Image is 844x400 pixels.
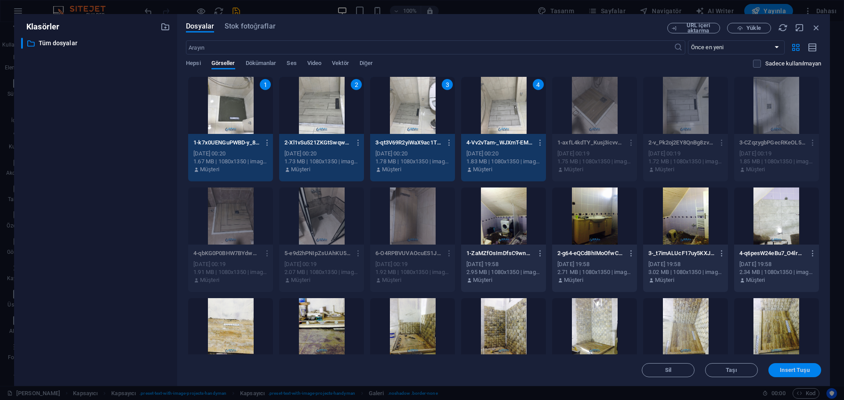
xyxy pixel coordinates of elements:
span: Vektör [332,58,349,70]
button: Yükle [727,23,771,33]
i: Yeni klasör oluştur [160,22,170,32]
p: Müşteri [291,276,310,284]
div: [DATE] 00:19 [739,150,814,158]
p: Müşteri [655,166,674,173]
div: 1.85 MB | 1080x1350 | image/png [739,158,814,166]
div: 1 [260,79,271,90]
div: 1.67 MB | 1080x1350 | image/png [193,158,268,166]
div: [DATE] 19:58 [557,260,632,268]
p: 2-Xl1vSu521ZKGtSwqw3ODfA.png [284,139,350,147]
div: 2.71 MB | 1080x1350 | image/png [557,268,632,276]
div: [DATE] 00:20 [375,150,450,158]
p: 1-axfL4kdTY_Kusj3icvvn7g.png [557,139,623,147]
div: Bu dosya türü zaten seçilmiş veya bu element tarafından desteklenmiyor [370,187,455,245]
div: 1.91 MB | 1080x1350 | image/png [193,268,268,276]
p: Müşteri [200,276,219,284]
span: Diğer [360,58,373,70]
span: Ses [287,58,296,70]
div: 2.07 MB | 1080x1350 | image/png [284,268,359,276]
div: [DATE] 00:20 [193,150,268,158]
div: [DATE] 19:58 [739,260,814,268]
p: Sadece web sitesinde kullanılmayan dosyaları görüntüleyin. Bu oturum sırasında eklenen dosyalar h... [765,60,821,68]
div: 1.73 MB | 1080x1350 | image/png [284,158,359,166]
p: Tüm dosyalar [39,38,154,48]
p: Klasörler [21,21,59,32]
span: URL içeri aktarma [680,23,716,33]
span: Dosyalar [186,21,214,32]
span: Yükle [746,25,760,31]
p: 3-qt3V69R2yiWaX9ac1TVnYQ.png [375,139,441,147]
div: [DATE] 19:58 [648,260,723,268]
p: Müşteri [291,166,310,173]
p: Müşteri [655,276,674,284]
p: Müşteri [382,166,401,173]
p: Müşteri [473,276,492,284]
p: Müşteri [564,276,583,284]
p: 4-q6pesW24eBu7_O4lrWxSOg.png [739,249,805,257]
button: Open chat window [402,327,430,355]
div: 3 [442,79,453,90]
div: [DATE] 00:19 [193,260,268,268]
div: 4 [533,79,544,90]
input: Arayın [186,40,673,54]
p: Müşteri [382,276,401,284]
p: 1-ZaMZfOsImDfsC9wn2I2RBw.png [466,249,532,257]
div: 1.92 MB | 1080x1350 | image/png [375,268,450,276]
span: Görseller [211,58,235,70]
div: 1.83 MB | 1080x1350 | image/png [466,158,541,166]
button: URL içeri aktarma [667,23,720,33]
div: 1.72 MB | 1080x1350 | image/png [648,158,723,166]
span: Taşı [726,368,737,373]
p: 2-g64-eQCdBhIMoOfwCzagYw.png [557,249,623,257]
div: ​ [21,38,23,49]
button: Sil [642,363,695,377]
div: Bu dosya türü zaten seçilmiş veya bu element tarafından desteklenmiyor [188,187,273,245]
p: Müşteri [200,166,219,173]
div: [DATE] 00:19 [648,150,723,158]
span: Sil [665,368,671,373]
p: 6-O4RPBVUVAOcuES1JMr7kOw.png [375,249,441,257]
i: Yeniden Yükle [778,23,788,32]
p: Müşteri [473,166,492,173]
div: [DATE] 19:58 [466,260,541,268]
span: Dökümanlar [246,58,276,70]
div: [DATE] 00:19 [284,260,359,268]
div: [DATE] 00:20 [284,150,359,158]
div: Bu dosya türü zaten seçilmiş veya bu element tarafından desteklenmiyor [279,187,364,245]
span: Insert Tuşu [780,368,809,373]
p: 1-k7x0UENGuPWBD-y_8YXfzQ.png [193,139,259,147]
p: 2-v_Pk2oj2EY8QnBg8zvym2w.png [648,139,714,147]
p: 4-Vv2vTam-_WJXmT-EM_RiIg.png [466,139,532,147]
div: [DATE] 00:19 [557,150,632,158]
div: 2.34 MB | 1080x1350 | image/png [739,268,814,276]
span: Stok fotoğraflar [225,21,276,32]
div: 1.78 MB | 1080x1350 | image/png [375,158,450,166]
p: Müşteri [746,166,765,173]
div: Bu dosya türü zaten seçilmiş veya bu element tarafından desteklenmiyor [643,77,728,134]
div: 2 [351,79,362,90]
button: Taşı [705,363,758,377]
p: 3-CZqzygbPGecRKeOL5-g5cg.png [739,139,805,147]
p: 5-e9d2hPNIpZsUAhKU5RVeOQ.png [284,249,350,257]
p: Müşteri [746,276,765,284]
div: [DATE] 00:19 [375,260,450,268]
div: 1.75 MB | 1080x1350 | image/png [557,158,632,166]
p: 4-qbKG0P0BHW7BYdwNUMlpiw.png [193,249,259,257]
p: 3-_t7imALUcF17uy5KXJ904w.png [648,249,714,257]
i: Küçült [795,23,804,32]
span: Video [307,58,321,70]
div: [DATE] 00:20 [466,150,541,158]
div: 3.02 MB | 1080x1350 | image/png [648,268,723,276]
button: Insert Tuşu [768,363,821,377]
i: Kapat [811,23,821,32]
p: Müşteri [564,166,583,173]
div: 2.95 MB | 1080x1350 | image/png [466,268,541,276]
div: Bu dosya türü zaten seçilmiş veya bu element tarafından desteklenmiyor [734,77,819,134]
span: Hepsi [186,58,200,70]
